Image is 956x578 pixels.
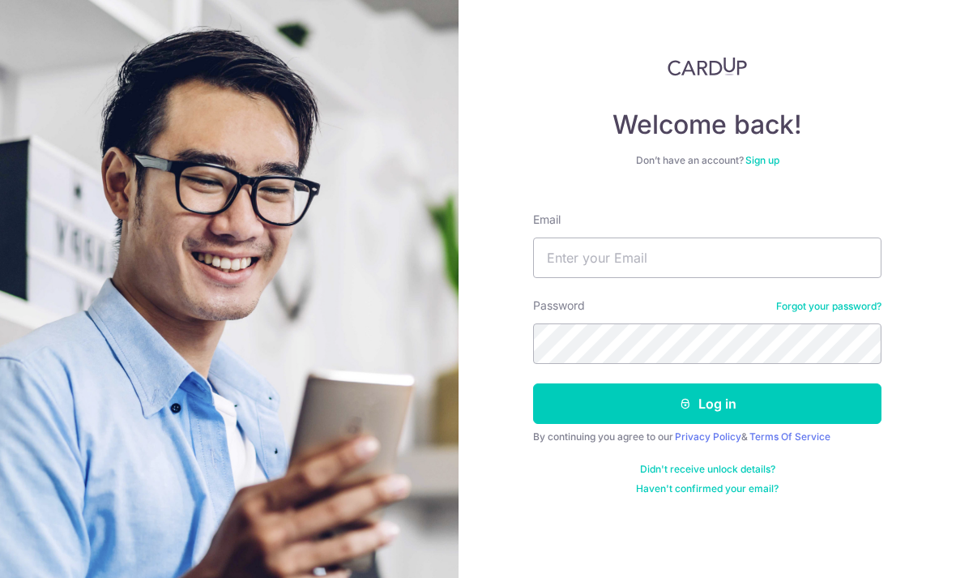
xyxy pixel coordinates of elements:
[636,482,779,495] a: Haven't confirmed your email?
[533,212,561,228] label: Email
[640,463,775,476] a: Didn't receive unlock details?
[533,109,881,141] h4: Welcome back!
[533,430,881,443] div: By continuing you agree to our &
[533,238,881,278] input: Enter your Email
[533,298,585,314] label: Password
[745,154,779,166] a: Sign up
[668,57,747,76] img: CardUp Logo
[749,430,830,443] a: Terms Of Service
[533,154,881,167] div: Don’t have an account?
[533,383,881,424] button: Log in
[776,300,881,313] a: Forgot your password?
[675,430,741,443] a: Privacy Policy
